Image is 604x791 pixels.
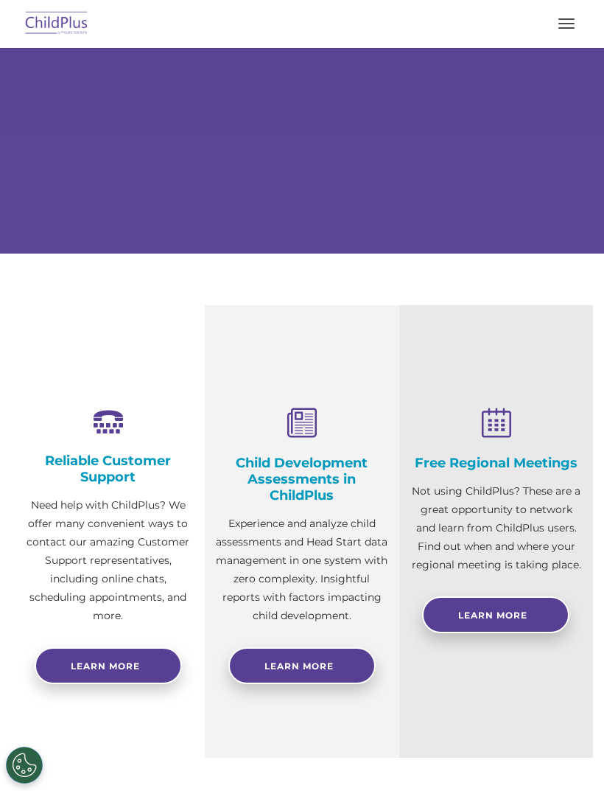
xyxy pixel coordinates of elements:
p: Not using ChildPlus? These are a great opportunity to network and learn from ChildPlus users. Fin... [410,482,582,574]
a: Learn more [35,647,182,684]
img: ChildPlus by Procare Solutions [22,7,91,41]
h4: Free Regional Meetings [410,455,582,471]
h4: Child Development Assessments in ChildPlus [216,455,387,503]
span: Learn More [458,610,527,621]
a: Learn More [422,596,569,633]
a: Learn More [228,647,376,684]
span: Learn more [71,661,140,672]
p: Need help with ChildPlus? We offer many convenient ways to contact our amazing Customer Support r... [22,496,194,625]
p: Experience and analyze child assessments and Head Start data management in one system with zero c... [216,515,387,625]
button: Cookies Settings [6,747,43,784]
span: Learn More [264,661,334,672]
h4: Reliable Customer Support [22,453,194,485]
